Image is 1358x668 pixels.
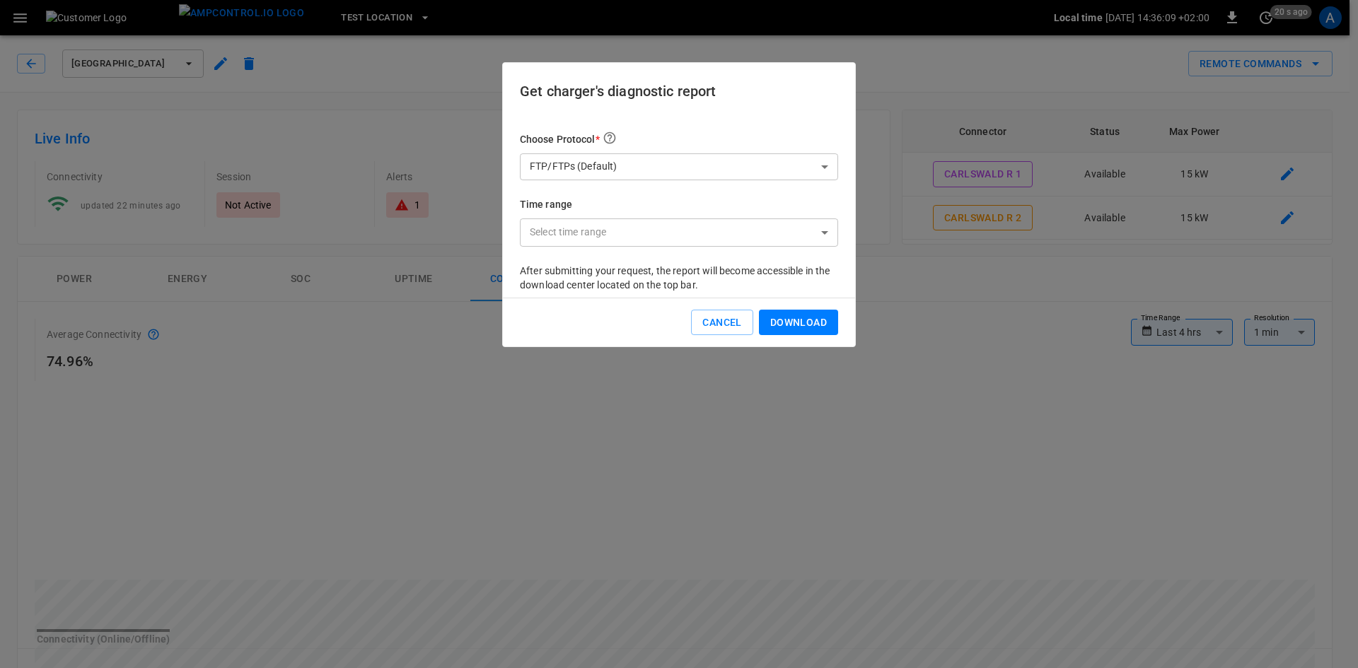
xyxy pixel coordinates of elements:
h6: Choose Protocol [520,131,838,148]
h6: Time range [520,197,838,213]
div: FTP/FTPs (Default) [520,153,838,180]
h6: Get charger's diagnostic report [520,80,838,102]
p: After submitting your request, the report will become accessible in the download center located o... [520,264,838,292]
button: Cancel [691,310,753,336]
button: Download [759,310,838,336]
